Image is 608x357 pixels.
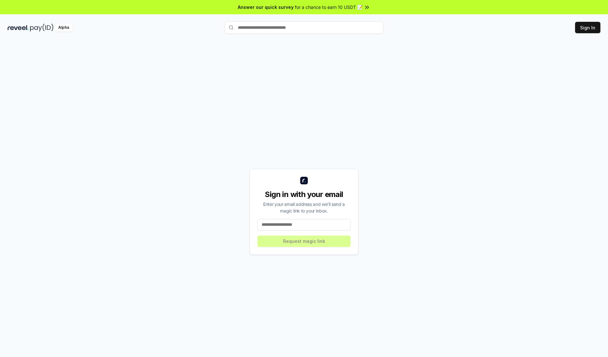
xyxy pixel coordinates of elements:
span: for a chance to earn 10 USDT 📝 [295,4,363,10]
button: Sign In [575,22,600,33]
div: Sign in with your email [257,189,351,200]
img: reveel_dark [8,24,29,32]
img: pay_id [30,24,54,32]
span: Answer our quick survey [238,4,294,10]
div: Enter your email address and we’ll send a magic link to your inbox. [257,201,351,214]
img: logo_small [300,177,308,184]
div: Alpha [55,24,73,32]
